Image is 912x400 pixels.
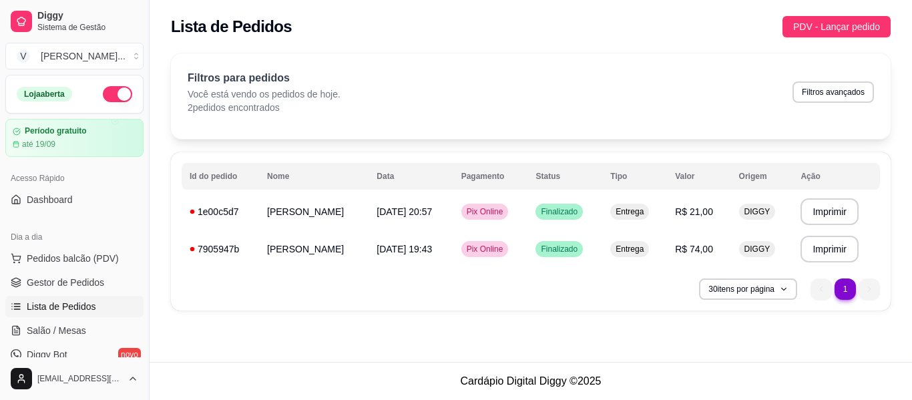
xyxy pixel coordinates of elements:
[22,139,55,150] article: até 19/09
[804,272,887,307] nav: pagination navigation
[259,163,369,190] th: Nome
[801,236,859,262] button: Imprimir
[27,324,86,337] span: Salão / Mesas
[675,244,713,254] span: R$ 74,00
[5,5,144,37] a: DiggySistema de Gestão
[27,348,67,361] span: Diggy Bot
[835,278,856,300] li: pagination item 1 active
[377,244,432,254] span: [DATE] 19:43
[792,163,880,190] th: Ação
[171,16,292,37] h2: Lista de Pedidos
[699,278,797,300] button: 30itens por página
[782,16,891,37] button: PDV - Lançar pedido
[453,163,528,190] th: Pagamento
[5,226,144,248] div: Dia a dia
[27,276,104,289] span: Gestor de Pedidos
[150,362,912,400] footer: Cardápio Digital Diggy © 2025
[27,252,119,265] span: Pedidos balcão (PDV)
[527,163,602,190] th: Status
[182,163,259,190] th: Id do pedido
[25,126,87,136] article: Período gratuito
[37,22,138,33] span: Sistema de Gestão
[667,163,730,190] th: Valor
[801,198,859,225] button: Imprimir
[538,244,580,254] span: Finalizado
[602,163,667,190] th: Tipo
[538,206,580,217] span: Finalizado
[41,49,126,63] div: [PERSON_NAME] ...
[5,248,144,269] button: Pedidos balcão (PDV)
[259,230,369,268] td: [PERSON_NAME]
[5,43,144,69] button: Select a team
[5,189,144,210] a: Dashboard
[742,244,773,254] span: DIGGY
[190,242,251,256] div: 7905947b
[731,163,793,190] th: Origem
[742,206,773,217] span: DIGGY
[5,296,144,317] a: Lista de Pedidos
[103,86,132,102] button: Alterar Status
[464,244,506,254] span: Pix Online
[5,363,144,395] button: [EMAIL_ADDRESS][DOMAIN_NAME]
[188,87,340,101] p: Você está vendo os pedidos de hoje.
[188,70,340,86] p: Filtros para pedidos
[5,344,144,365] a: Diggy Botnovo
[464,206,506,217] span: Pix Online
[27,193,73,206] span: Dashboard
[17,49,30,63] span: V
[377,206,432,217] span: [DATE] 20:57
[188,101,340,114] p: 2 pedidos encontrados
[37,10,138,22] span: Diggy
[27,300,96,313] span: Lista de Pedidos
[5,320,144,341] a: Salão / Mesas
[37,373,122,384] span: [EMAIL_ADDRESS][DOMAIN_NAME]
[675,206,713,217] span: R$ 21,00
[613,244,646,254] span: Entrega
[5,272,144,293] a: Gestor de Pedidos
[793,19,880,34] span: PDV - Lançar pedido
[5,168,144,189] div: Acesso Rápido
[17,87,72,102] div: Loja aberta
[259,193,369,230] td: [PERSON_NAME]
[5,119,144,157] a: Período gratuitoaté 19/09
[792,81,874,103] button: Filtros avançados
[369,163,453,190] th: Data
[613,206,646,217] span: Entrega
[190,205,251,218] div: 1e00c5d7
